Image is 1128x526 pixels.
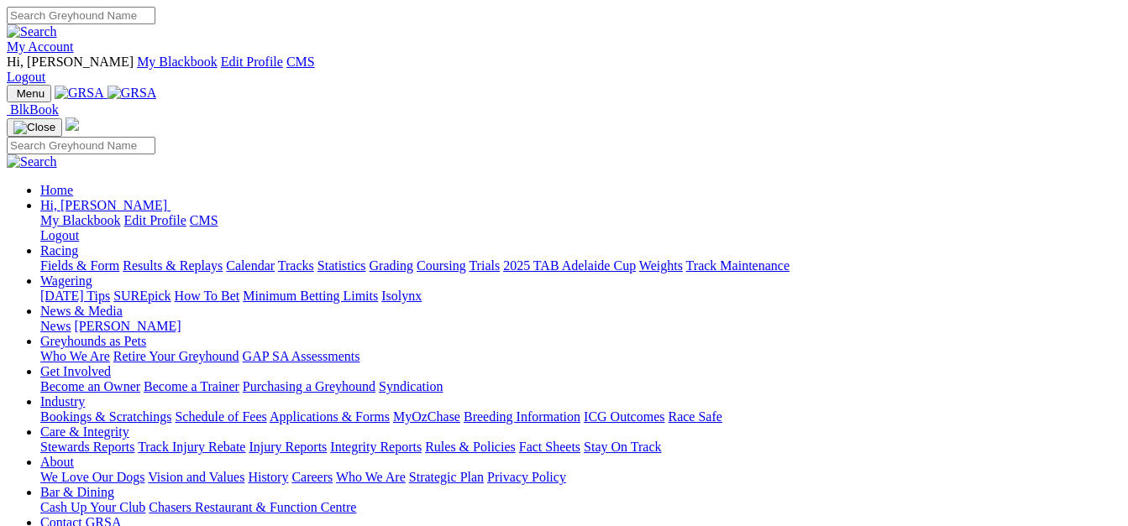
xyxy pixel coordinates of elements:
[40,243,78,258] a: Racing
[7,55,1121,85] div: My Account
[243,289,378,303] a: Minimum Betting Limits
[108,86,157,101] img: GRSA
[487,470,566,484] a: Privacy Policy
[40,440,1121,455] div: Care & Integrity
[40,228,79,242] a: Logout
[584,440,661,454] a: Stay On Track
[248,470,288,484] a: History
[113,349,239,363] a: Retire Your Greyhound
[336,470,406,484] a: Who We Are
[317,258,366,273] a: Statistics
[149,500,356,514] a: Chasers Restaurant & Function Centre
[7,118,62,137] button: Toggle navigation
[40,500,1121,515] div: Bar & Dining
[40,394,85,409] a: Industry
[7,102,59,117] a: BlkBook
[40,289,110,303] a: [DATE] Tips
[286,55,315,69] a: CMS
[137,55,218,69] a: My Blackbook
[7,85,51,102] button: Toggle navigation
[639,258,683,273] a: Weights
[40,183,73,197] a: Home
[74,319,181,333] a: [PERSON_NAME]
[379,379,443,393] a: Syndication
[40,319,1121,334] div: News & Media
[686,258,790,273] a: Track Maintenance
[330,440,422,454] a: Integrity Reports
[40,364,111,378] a: Get Involved
[370,258,413,273] a: Grading
[40,470,1121,485] div: About
[40,424,129,439] a: Care & Integrity
[270,409,390,424] a: Applications & Forms
[40,409,171,424] a: Bookings & Scratchings
[175,289,240,303] a: How To Bet
[40,258,119,273] a: Fields & Form
[7,70,45,84] a: Logout
[175,409,266,424] a: Schedule of Fees
[40,485,114,499] a: Bar & Dining
[249,440,327,454] a: Injury Reports
[668,409,721,424] a: Race Safe
[503,258,636,273] a: 2025 TAB Adelaide Cup
[221,55,283,69] a: Edit Profile
[55,86,104,101] img: GRSA
[464,409,580,424] a: Breeding Information
[138,440,245,454] a: Track Injury Rebate
[291,470,333,484] a: Careers
[584,409,664,424] a: ICG Outcomes
[40,258,1121,273] div: Racing
[190,213,218,227] a: CMS
[40,213,121,227] a: My Blackbook
[7,154,57,169] img: Search
[40,273,92,288] a: Wagering
[7,39,74,54] a: My Account
[40,440,134,454] a: Stewards Reports
[469,258,500,273] a: Trials
[393,409,460,424] a: MyOzChase
[40,379,1121,394] div: Get Involved
[40,304,123,318] a: News & Media
[40,334,146,348] a: Greyhounds as Pets
[124,213,186,227] a: Edit Profile
[40,349,110,363] a: Who We Are
[7,55,134,69] span: Hi, [PERSON_NAME]
[243,379,375,393] a: Purchasing a Greyhound
[66,117,79,131] img: logo-grsa-white.png
[278,258,314,273] a: Tracks
[13,121,55,134] img: Close
[10,102,59,117] span: BlkBook
[40,409,1121,424] div: Industry
[40,198,171,212] a: Hi, [PERSON_NAME]
[226,258,275,273] a: Calendar
[243,349,360,363] a: GAP SA Assessments
[417,258,466,273] a: Coursing
[40,319,71,333] a: News
[40,213,1121,243] div: Hi, [PERSON_NAME]
[17,87,45,100] span: Menu
[123,258,223,273] a: Results & Replays
[409,470,484,484] a: Strategic Plan
[381,289,422,303] a: Isolynx
[7,24,57,39] img: Search
[40,379,140,393] a: Become an Owner
[7,137,155,154] input: Search
[40,289,1121,304] div: Wagering
[40,470,144,484] a: We Love Our Dogs
[519,440,580,454] a: Fact Sheets
[7,7,155,24] input: Search
[425,440,516,454] a: Rules & Policies
[148,470,244,484] a: Vision and Values
[40,455,74,469] a: About
[113,289,171,303] a: SUREpick
[40,500,145,514] a: Cash Up Your Club
[40,198,167,212] span: Hi, [PERSON_NAME]
[144,379,239,393] a: Become a Trainer
[40,349,1121,364] div: Greyhounds as Pets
